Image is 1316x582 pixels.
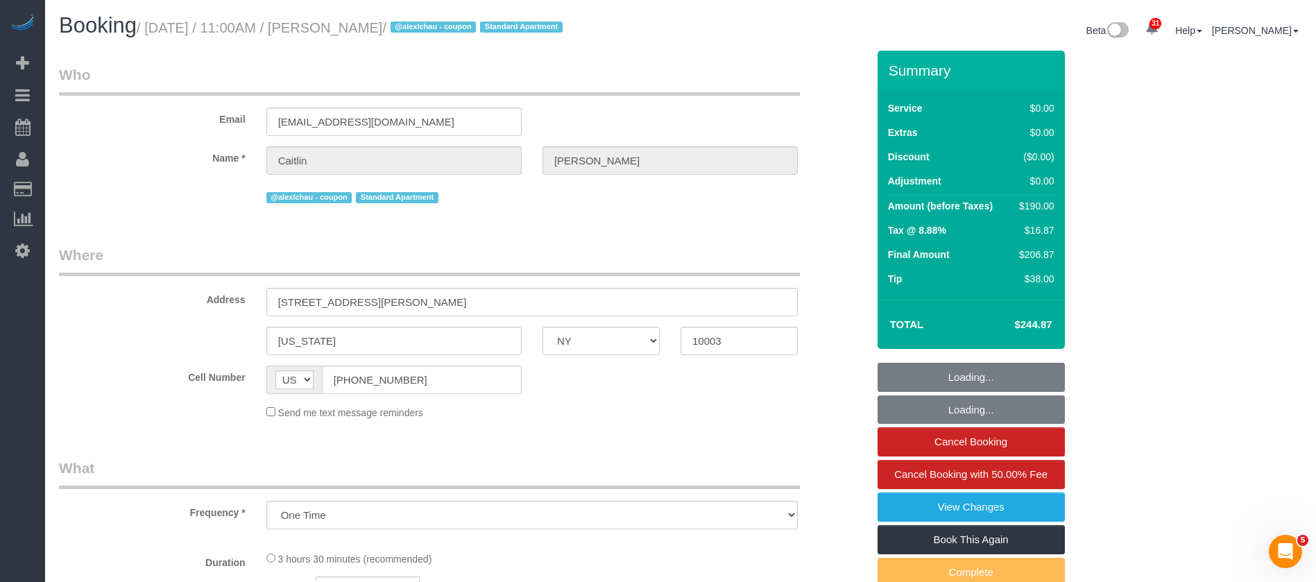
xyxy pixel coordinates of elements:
[1014,272,1054,286] div: $38.00
[59,13,137,37] span: Booking
[278,407,423,418] span: Send me text message reminders
[49,366,256,384] label: Cell Number
[266,108,522,136] input: Email
[878,493,1065,522] a: View Changes
[542,146,798,175] input: Last Name
[137,20,567,35] small: / [DATE] / 11:00AM / [PERSON_NAME]
[888,199,993,213] label: Amount (before Taxes)
[878,460,1065,489] a: Cancel Booking with 50.00% Fee
[8,14,36,33] img: Automaid Logo
[1014,150,1054,164] div: ($0.00)
[888,174,941,188] label: Adjustment
[878,525,1065,554] a: Book This Again
[681,327,798,355] input: Zip Code
[894,468,1048,480] span: Cancel Booking with 50.00% Fee
[49,551,256,570] label: Duration
[49,146,256,165] label: Name *
[1014,174,1054,188] div: $0.00
[266,146,522,175] input: First Name
[878,427,1065,456] a: Cancel Booking
[1138,14,1165,44] a: 31
[1014,126,1054,139] div: $0.00
[1014,223,1054,237] div: $16.87
[888,248,950,262] label: Final Amount
[278,554,432,565] span: 3 hours 30 minutes (recommended)
[1014,199,1054,213] div: $190.00
[59,245,800,276] legend: Where
[49,108,256,126] label: Email
[1212,25,1299,36] a: [PERSON_NAME]
[1106,22,1129,40] img: New interface
[480,22,563,33] span: Standard Apartment
[1269,535,1302,568] iframe: Intercom live chat
[1297,535,1308,546] span: 5
[266,192,352,203] span: @alexlchau - coupon
[1014,248,1054,262] div: $206.87
[322,366,522,394] input: Cell Number
[49,501,256,520] label: Frequency *
[1014,101,1054,115] div: $0.00
[888,126,918,139] label: Extras
[888,272,903,286] label: Tip
[49,288,256,307] label: Address
[888,223,946,237] label: Tax @ 8.88%
[59,458,800,489] legend: What
[391,22,477,33] span: @alexlchau - coupon
[888,150,930,164] label: Discount
[888,101,923,115] label: Service
[890,318,924,330] strong: Total
[889,62,1058,78] h3: Summary
[356,192,438,203] span: Standard Apartment
[973,319,1052,331] h4: $244.87
[1150,18,1161,29] span: 31
[266,327,522,355] input: City
[59,65,800,96] legend: Who
[1175,25,1202,36] a: Help
[1086,25,1129,36] a: Beta
[382,20,566,35] span: /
